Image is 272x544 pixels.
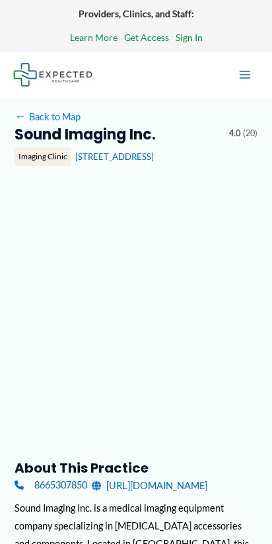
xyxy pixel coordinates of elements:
[92,477,207,494] a: [URL][DOMAIN_NAME]
[243,126,257,141] span: (20)
[231,61,259,89] button: Main menu toggle
[15,108,80,126] a: ←Back to Map
[15,477,86,494] a: 8665307850
[79,8,194,19] strong: Providers, Clinics, and Staff:
[70,29,118,46] a: Learn More
[229,126,240,141] span: 4.0
[15,126,219,144] h2: Sound Imaging Inc.
[15,147,71,166] div: Imaging Clinic
[15,110,26,122] span: ←
[124,29,169,46] a: Get Access
[176,29,203,46] a: Sign In
[15,459,257,477] h3: About this practice
[75,151,154,162] a: [STREET_ADDRESS]
[13,63,92,86] img: Expected Healthcare Logo - side, dark font, small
